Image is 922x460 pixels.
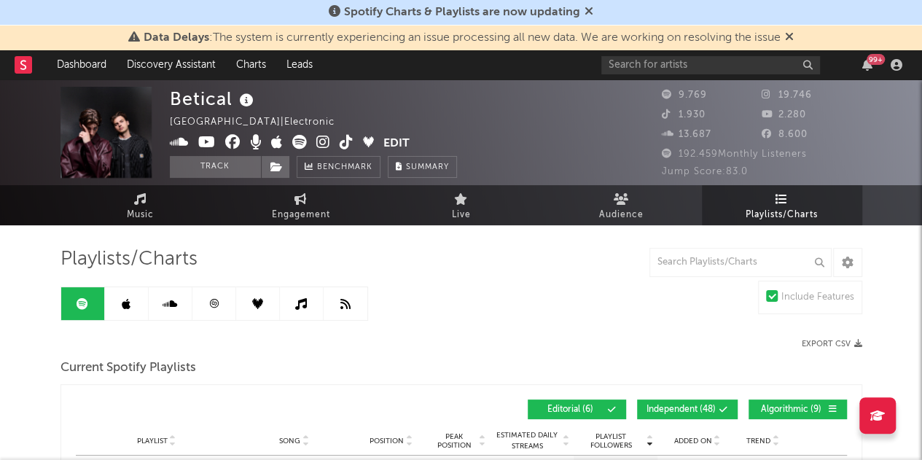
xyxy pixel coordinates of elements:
a: Music [60,185,221,225]
span: Added On [674,437,712,445]
button: 99+ [862,59,872,71]
span: Playlists/Charts [60,251,198,268]
span: Audience [599,206,644,224]
button: Track [170,156,261,178]
a: Audience [542,185,702,225]
span: Engagement [272,206,330,224]
span: Algorithmic ( 9 ) [758,405,825,414]
span: Benchmark [317,159,372,176]
a: Playlists/Charts [702,185,862,225]
a: Charts [226,50,276,79]
span: Dismiss [785,32,794,44]
span: 19.746 [762,90,812,100]
a: Live [381,185,542,225]
span: Trend [746,437,770,445]
span: Song [279,437,300,445]
span: Data Delays [144,32,209,44]
span: Position [370,437,404,445]
div: Include Features [781,289,854,306]
a: Engagement [221,185,381,225]
input: Search Playlists/Charts [649,248,832,277]
button: Editorial(6) [528,399,626,419]
span: Estimated Daily Streams [493,430,561,452]
div: Betical [170,87,257,111]
span: Peak Position [431,432,477,450]
span: 192.459 Monthly Listeners [662,149,807,159]
span: 2.280 [762,110,806,120]
div: [GEOGRAPHIC_DATA] | Electronic [170,114,351,131]
span: Independent ( 48 ) [646,405,716,414]
input: Search for artists [601,56,820,74]
span: Jump Score: 83.0 [662,167,748,176]
span: 8.600 [762,130,808,139]
button: Algorithmic(9) [749,399,847,419]
a: Leads [276,50,323,79]
a: Dashboard [47,50,117,79]
button: Independent(48) [637,399,738,419]
span: Playlists/Charts [746,206,818,224]
span: Spotify Charts & Playlists are now updating [344,7,580,18]
span: Playlist Followers [577,432,645,450]
span: Dismiss [585,7,593,18]
button: Export CSV [802,340,862,348]
span: 13.687 [662,130,711,139]
div: 99 + [867,54,885,65]
a: Discovery Assistant [117,50,226,79]
span: Current Spotify Playlists [60,359,196,377]
span: Live [452,206,471,224]
a: Benchmark [297,156,380,178]
span: : The system is currently experiencing an issue processing all new data. We are working on resolv... [144,32,781,44]
span: 1.930 [662,110,706,120]
button: Summary [388,156,457,178]
span: 9.769 [662,90,707,100]
button: Edit [383,135,410,153]
span: Playlist [137,437,168,445]
span: Editorial ( 6 ) [537,405,604,414]
span: Summary [406,163,449,171]
span: Music [127,206,154,224]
